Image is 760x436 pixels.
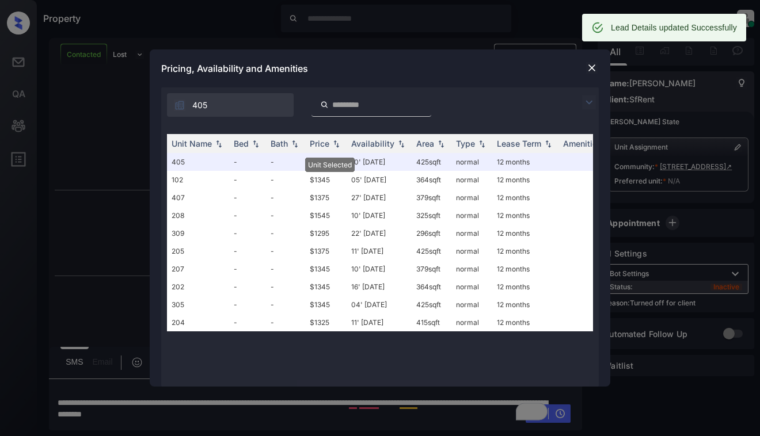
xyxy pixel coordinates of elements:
[305,171,347,189] td: $1345
[451,153,492,171] td: normal
[492,224,558,242] td: 12 months
[451,224,492,242] td: normal
[492,153,558,171] td: 12 months
[229,278,266,296] td: -
[492,313,558,331] td: 12 months
[347,171,412,189] td: 05' [DATE]
[305,153,347,171] td: $1395
[213,140,225,148] img: sorting
[320,100,329,110] img: icon-zuma
[451,171,492,189] td: normal
[347,224,412,242] td: 22' [DATE]
[492,171,558,189] td: 12 months
[150,49,610,87] div: Pricing, Availability and Amenities
[167,296,229,313] td: 305
[347,242,412,260] td: 11' [DATE]
[229,224,266,242] td: -
[266,278,305,296] td: -
[347,206,412,224] td: 10' [DATE]
[305,206,347,224] td: $1545
[250,140,261,148] img: sorting
[412,278,451,296] td: 364 sqft
[167,189,229,206] td: 407
[451,278,492,296] td: normal
[412,313,451,331] td: 415 sqft
[492,206,558,224] td: 12 months
[412,296,451,313] td: 425 sqft
[229,153,266,171] td: -
[167,171,229,189] td: 102
[167,278,229,296] td: 202
[586,62,598,74] img: close
[412,171,451,189] td: 364 sqft
[167,242,229,260] td: 205
[451,242,492,260] td: normal
[611,17,737,38] div: Lead Details updated Successfully
[305,278,347,296] td: $1345
[347,313,412,331] td: 11' [DATE]
[492,278,558,296] td: 12 months
[492,189,558,206] td: 12 months
[412,189,451,206] td: 379 sqft
[305,260,347,278] td: $1345
[229,313,266,331] td: -
[266,171,305,189] td: -
[497,139,541,148] div: Lease Term
[412,260,451,278] td: 379 sqft
[266,242,305,260] td: -
[435,140,447,148] img: sorting
[266,153,305,171] td: -
[492,296,558,313] td: 12 months
[412,242,451,260] td: 425 sqft
[229,296,266,313] td: -
[229,242,266,260] td: -
[563,139,602,148] div: Amenities
[412,224,451,242] td: 296 sqft
[351,139,394,148] div: Availability
[492,260,558,278] td: 12 months
[412,206,451,224] td: 325 sqft
[347,189,412,206] td: 27' [DATE]
[347,296,412,313] td: 04' [DATE]
[289,140,301,148] img: sorting
[167,206,229,224] td: 208
[347,278,412,296] td: 16' [DATE]
[582,95,596,109] img: icon-zuma
[310,139,329,148] div: Price
[305,242,347,260] td: $1375
[234,139,249,148] div: Bed
[266,313,305,331] td: -
[192,99,207,112] span: 405
[229,171,266,189] td: -
[416,139,434,148] div: Area
[451,296,492,313] td: normal
[167,313,229,331] td: 204
[476,140,488,148] img: sorting
[305,189,347,206] td: $1375
[174,100,185,111] img: icon-zuma
[347,260,412,278] td: 10' [DATE]
[305,313,347,331] td: $1325
[305,296,347,313] td: $1345
[167,153,229,171] td: 405
[229,206,266,224] td: -
[167,224,229,242] td: 309
[266,206,305,224] td: -
[451,189,492,206] td: normal
[451,313,492,331] td: normal
[451,260,492,278] td: normal
[266,189,305,206] td: -
[451,206,492,224] td: normal
[305,224,347,242] td: $1295
[266,296,305,313] td: -
[396,140,407,148] img: sorting
[492,242,558,260] td: 12 months
[456,139,475,148] div: Type
[266,260,305,278] td: -
[167,260,229,278] td: 207
[412,153,451,171] td: 425 sqft
[330,140,342,148] img: sorting
[266,224,305,242] td: -
[347,153,412,171] td: 10' [DATE]
[229,260,266,278] td: -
